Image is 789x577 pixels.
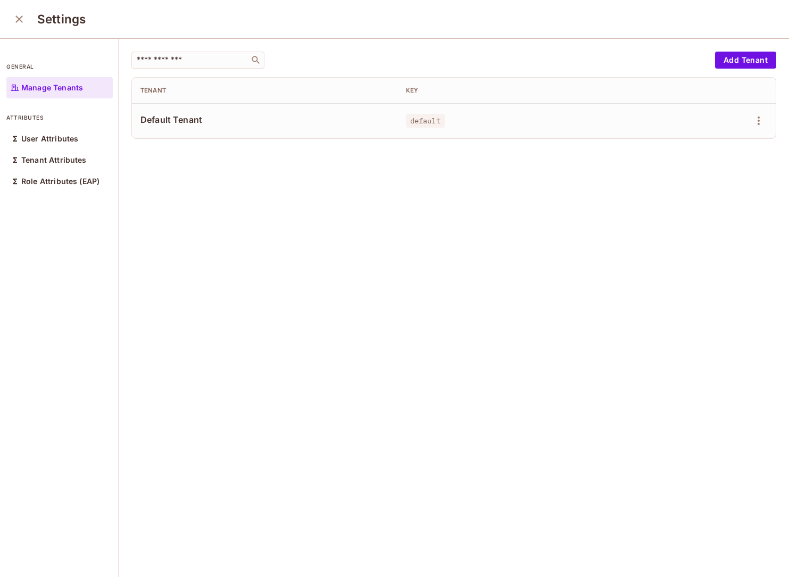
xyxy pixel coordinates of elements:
[21,135,78,143] p: User Attributes
[406,86,654,95] div: Key
[6,62,113,71] p: general
[21,83,83,92] p: Manage Tenants
[37,12,86,27] h3: Settings
[21,156,87,164] p: Tenant Attributes
[6,113,113,122] p: attributes
[9,9,30,30] button: close
[715,52,776,69] button: Add Tenant
[140,114,389,126] span: Default Tenant
[140,86,389,95] div: Tenant
[21,177,99,186] p: Role Attributes (EAP)
[406,114,445,128] span: default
